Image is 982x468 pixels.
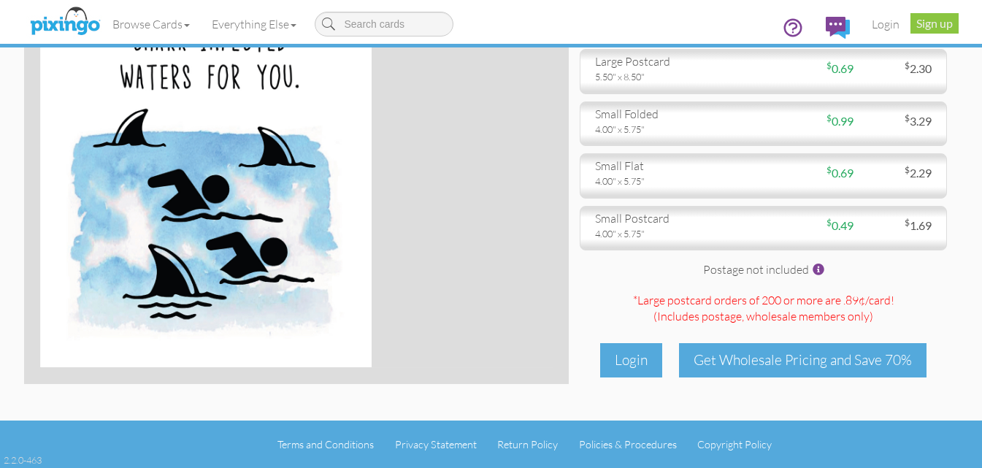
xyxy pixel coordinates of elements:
span: 0.69 [826,166,854,180]
div: 4.00" x 5.75" [595,123,753,136]
sup: $ [826,112,832,123]
div: small folded [595,106,753,123]
sup: $ [905,164,910,175]
div: 2.2.0-463 [4,453,42,467]
a: Browse Cards [101,6,201,42]
div: 3.29 [854,113,943,130]
div: small postcard [595,210,753,227]
div: 2.30 [854,61,943,77]
a: Login [861,6,910,42]
a: Everything Else [201,6,307,42]
a: Sign up [910,13,959,34]
div: Get Wholesale Pricing and Save 70% [679,343,927,377]
div: large postcard [595,53,753,70]
div: 4.00" x 5.75" [595,227,753,240]
div: 5.50" x 8.50" [595,70,753,83]
span: 0.69 [826,61,854,75]
span: 0.99 [826,114,854,128]
div: small flat [595,158,753,174]
a: Copyright Policy [697,438,772,450]
a: Terms and Conditions [277,438,374,450]
sup: $ [905,217,910,228]
sup: $ [826,164,832,175]
sup: $ [826,60,832,71]
div: 1.69 [854,218,943,234]
img: comments.svg [826,17,850,39]
sup: $ [905,112,910,123]
input: Search cards [315,12,453,37]
div: 2.29 [854,165,943,182]
span: , wholesale members only [742,309,870,323]
a: Privacy Statement [395,438,477,450]
div: *Large postcard orders of 200 or more are .89¢/card! (Includes postage ) [580,292,947,331]
div: Login [600,343,662,377]
div: 4.00" x 5.75" [595,174,753,188]
img: pixingo logo [26,4,104,40]
sup: $ [826,217,832,228]
sup: $ [905,60,910,71]
a: Return Policy [497,438,558,450]
span: 0.49 [826,218,854,232]
div: Postage not included [580,261,947,284]
a: Policies & Procedures [579,438,677,450]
